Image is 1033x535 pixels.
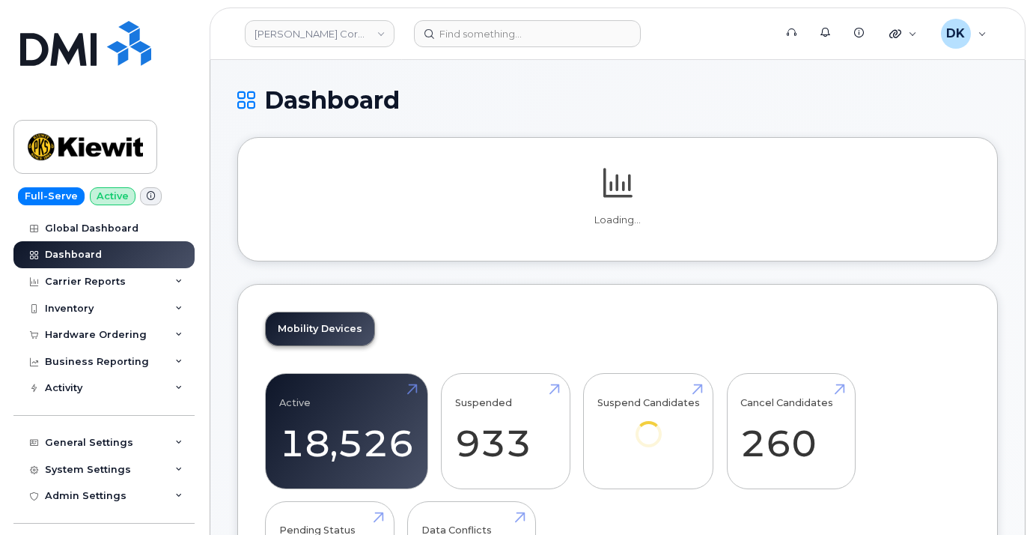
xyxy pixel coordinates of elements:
a: Suspend Candidates [597,382,700,468]
a: Cancel Candidates 260 [740,382,841,481]
h1: Dashboard [237,87,998,113]
a: Suspended 933 [455,382,556,481]
a: Mobility Devices [266,312,374,345]
p: Loading... [265,214,970,227]
a: Active 18,526 [279,382,414,481]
